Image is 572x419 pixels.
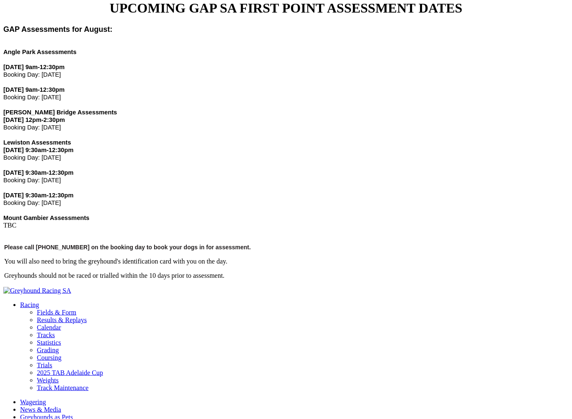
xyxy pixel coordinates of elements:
span: Booking Day: [DATE] [3,124,61,131]
span: Booking Day: [DATE] [3,71,61,78]
img: Greyhound Racing SA [3,287,71,295]
p: You will also need to bring the greyhound's identification card with you on the day. [4,258,568,265]
a: News & Media [20,406,61,413]
p: Greyhounds should not be raced or trialled within the 10 days prior to assessment. [4,272,568,279]
a: Coursing [37,354,62,361]
span: Booking Day: [DATE] [3,154,61,161]
b: Lewiston Assessments [3,139,71,146]
span: [DATE] 12pm-2:30pm [3,116,65,123]
b: [PERSON_NAME] Bridge Assessments [3,109,117,116]
a: Weights [37,377,59,384]
span: [DATE] 9am-12:30pm [3,64,64,70]
a: Track Maintenance [37,384,88,391]
a: 2025 TAB Adelaide Cup [37,369,103,376]
h1: UPCOMING GAP SA FIRST POINT ASSESSMENT DATES [3,0,569,16]
a: Tracks [37,331,55,339]
a: Results & Replays [37,316,87,323]
b: Mount Gambier Assessments [3,215,90,221]
a: Statistics [37,339,61,346]
strong: [DATE] 9:30am-12:30pm [3,192,74,199]
span: GAP Assessments for August: [3,25,112,34]
a: Grading [37,347,59,354]
span: Booking Day: [DATE] [3,192,74,206]
span: [DATE] 9:30am-12:30pm [3,147,74,153]
span: [DATE] 9am-12:30pm [3,86,64,93]
span: Booking Day: [DATE] [3,177,61,184]
a: Wagering [20,398,46,406]
a: Fields & Form [37,309,76,316]
b: Angle Park Assessments [3,49,77,55]
a: Calendar [37,324,61,331]
a: Racing [20,301,39,308]
span: Please call [PHONE_NUMBER] on the booking day to book your dogs in for assessment. [4,244,251,251]
span: [DATE] 9:30am-12:30pm [3,169,74,176]
span: Booking Day: [DATE] [3,94,61,101]
p: TBC [3,48,569,229]
a: Trials [37,362,52,369]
